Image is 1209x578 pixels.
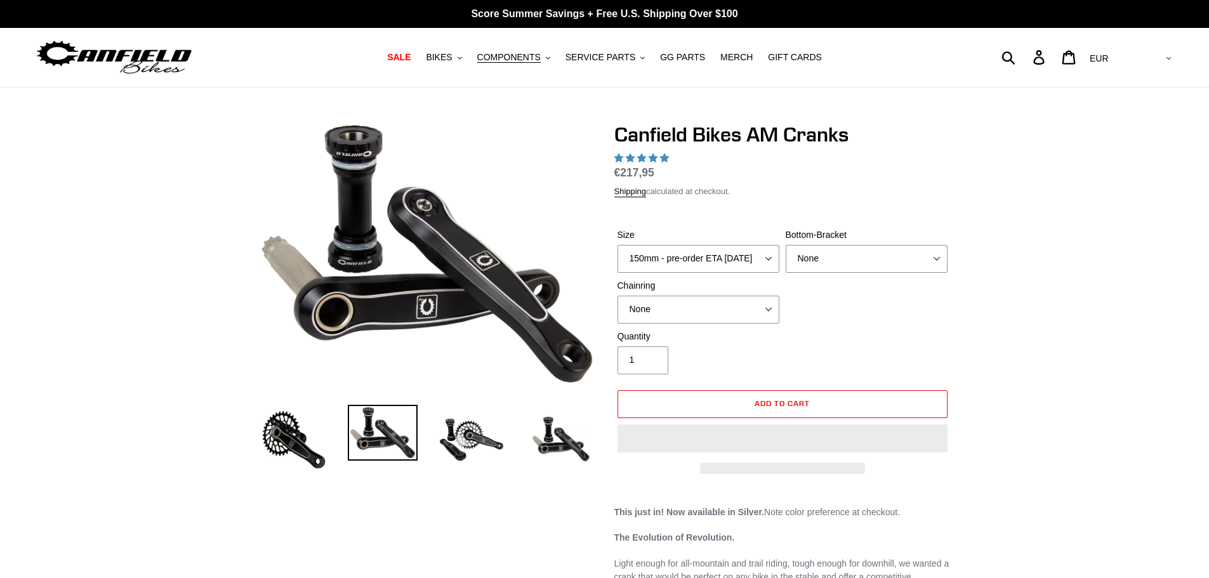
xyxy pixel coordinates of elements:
[614,166,654,179] span: €217,95
[387,52,411,63] span: SALE
[477,52,541,63] span: COMPONENTS
[654,49,711,66] a: GG PARTS
[525,405,595,475] img: Load image into Gallery viewer, CANFIELD-AM_DH-CRANKS
[35,37,194,77] img: Canfield Bikes
[618,279,779,292] label: Chainring
[660,52,705,63] span: GG PARTS
[720,52,753,63] span: MERCH
[762,49,828,66] a: GIFT CARDS
[614,187,647,197] a: Shipping
[618,330,779,343] label: Quantity
[559,49,651,66] button: SERVICE PARTS
[614,507,765,517] strong: This just in! Now available in Silver.
[1008,43,1041,71] input: Search
[259,405,329,475] img: Load image into Gallery viewer, Canfield Bikes AM Cranks
[426,52,452,63] span: BIKES
[614,153,671,163] span: 4.97 stars
[614,185,951,198] div: calculated at checkout.
[618,228,779,242] label: Size
[381,49,417,66] a: SALE
[565,52,635,63] span: SERVICE PARTS
[614,532,735,542] strong: The Evolution of Revolution.
[614,122,951,147] h1: Canfield Bikes AM Cranks
[348,405,418,461] img: Load image into Gallery viewer, Canfield Cranks
[614,506,951,519] p: Note color preference at checkout.
[420,49,468,66] button: BIKES
[755,398,810,408] span: Add to cart
[714,49,759,66] a: MERCH
[786,228,948,242] label: Bottom-Bracket
[437,405,506,475] img: Load image into Gallery viewer, Canfield Bikes AM Cranks
[618,390,948,418] button: Add to cart
[261,125,593,383] img: Canfield Cranks
[471,49,557,66] button: COMPONENTS
[768,52,822,63] span: GIFT CARDS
